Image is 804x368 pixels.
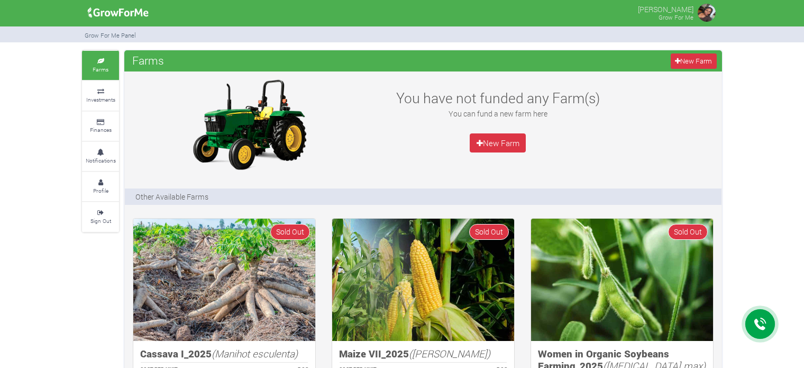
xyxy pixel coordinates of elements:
[383,108,613,119] p: You can fund a new farm here
[270,224,310,239] span: Sold Out
[659,13,693,21] small: Grow For Me
[696,2,717,23] img: growforme image
[339,348,507,360] h5: Maize VII_2025
[531,219,713,341] img: growforme image
[93,66,108,73] small: Farms
[85,31,136,39] small: Grow For Me Panel
[82,142,119,171] a: Notifications
[469,224,509,239] span: Sold Out
[82,112,119,141] a: Finances
[140,348,308,360] h5: Cassava I_2025
[82,172,119,201] a: Profile
[383,89,613,106] h3: You have not funded any Farm(s)
[133,219,315,341] img: growforme image
[93,187,108,194] small: Profile
[82,51,119,80] a: Farms
[82,202,119,231] a: Sign Out
[668,224,708,239] span: Sold Out
[90,217,111,225] small: Sign Out
[212,347,298,360] i: (Manihot esculenta)
[84,2,152,23] img: growforme image
[82,81,119,110] a: Investments
[130,50,167,71] span: Farms
[86,96,115,103] small: Investments
[638,2,693,15] p: [PERSON_NAME]
[86,157,116,164] small: Notifications
[671,53,717,69] a: New Farm
[135,191,208,202] p: Other Available Farms
[90,126,112,133] small: Finances
[332,219,514,341] img: growforme image
[470,133,526,152] a: New Farm
[183,77,315,172] img: growforme image
[409,347,490,360] i: ([PERSON_NAME])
